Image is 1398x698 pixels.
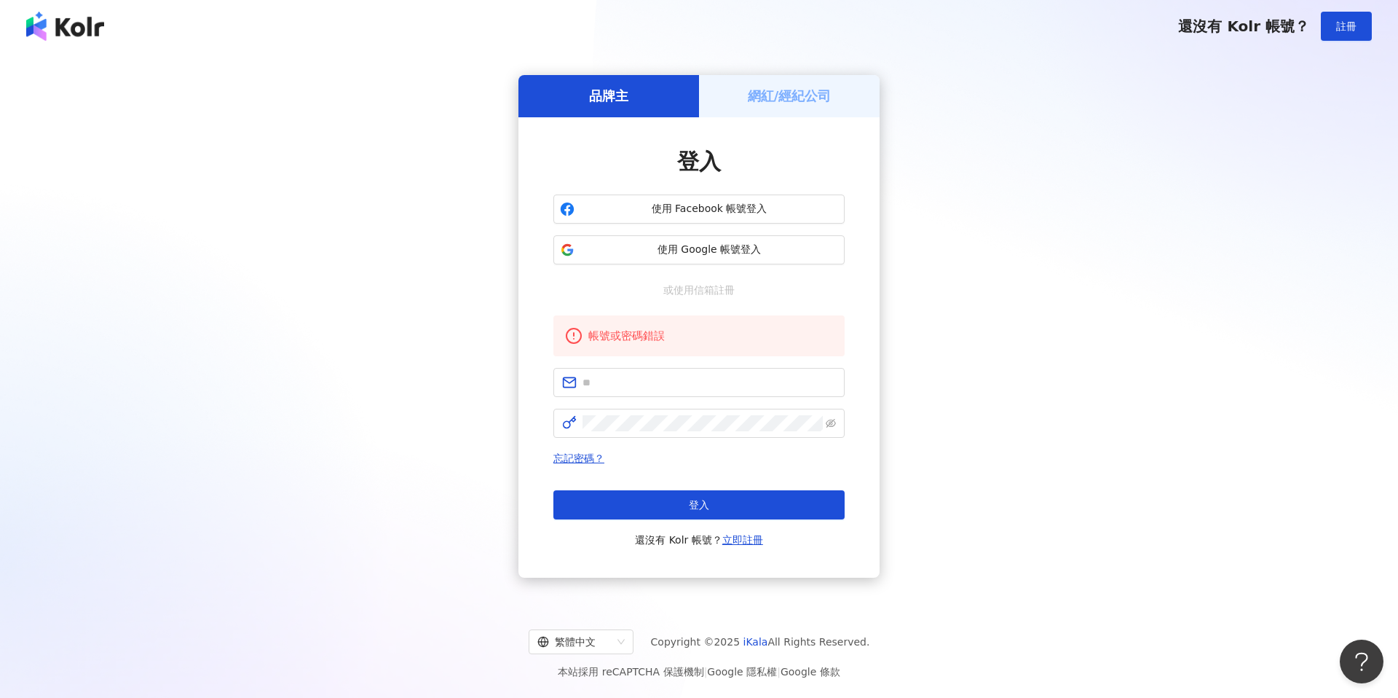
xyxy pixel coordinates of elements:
a: 立即註冊 [722,534,763,546]
span: eye-invisible [826,418,836,428]
iframe: Help Scout Beacon - Open [1340,640,1383,683]
span: 使用 Facebook 帳號登入 [580,202,838,216]
span: 註冊 [1336,20,1356,32]
a: Google 隱私權 [707,666,777,678]
span: | [704,666,708,678]
img: logo [26,12,104,41]
span: 本站採用 reCAPTCHA 保護機制 [558,663,840,681]
a: 忘記密碼？ [553,452,604,464]
span: | [777,666,781,678]
button: 使用 Facebook 帳號登入 [553,195,845,224]
span: Copyright © 2025 All Rights Reserved. [651,633,870,651]
div: 繁體中文 [537,630,612,654]
span: 或使用信箱註冊 [653,282,745,298]
h5: 網紅/經紀公司 [748,87,832,105]
button: 使用 Google 帳號登入 [553,235,845,264]
span: 登入 [677,149,721,174]
button: 登入 [553,490,845,519]
a: iKala [743,636,768,648]
span: 登入 [689,499,709,511]
button: 註冊 [1321,12,1372,41]
div: 帳號或密碼錯誤 [588,327,833,345]
a: Google 條款 [781,666,840,678]
span: 還沒有 Kolr 帳號？ [1178,17,1309,35]
span: 使用 Google 帳號登入 [580,243,838,257]
h5: 品牌主 [589,87,628,105]
span: 還沒有 Kolr 帳號？ [635,531,763,549]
